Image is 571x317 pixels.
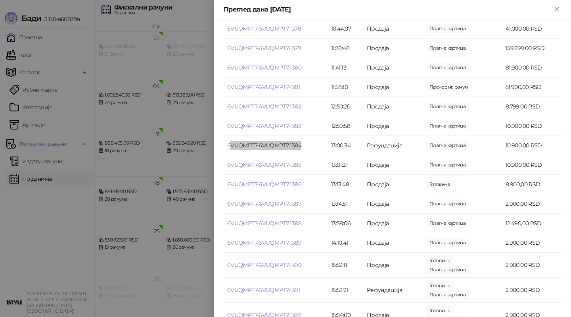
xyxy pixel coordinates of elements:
td: 11:41:13 [328,58,364,77]
a: 6VUQMPT7-6VUQMPT7-1390 [227,261,301,269]
td: 8.900,00 RSD [502,175,562,194]
a: 6VUQMPT7-6VUQMPT7-1383 [227,122,301,130]
span: 2.000,00 [426,265,469,274]
td: Продаја [364,19,423,39]
td: 12.490,00 RSD [502,214,562,233]
span: 8.900,00 [426,180,453,189]
a: 6VUQMPT7-6VUQMPT7-1382 [227,103,301,110]
button: Close [552,5,561,14]
td: Продаја [364,194,423,214]
td: Рефундација [364,278,423,303]
td: Рефундација [364,136,423,155]
td: Продаја [364,116,423,136]
a: 6VUQMPT7-6VUQMPT7-1388 [227,220,301,227]
a: 6VUQMPT7-6VUQMPT7-1387 [227,200,301,207]
td: Продаја [364,155,423,175]
span: 159.299,00 [426,44,469,52]
td: 15:52:11 [328,253,364,278]
a: 6VUQMPT7-6VUQMPT7-1386 [227,181,301,188]
td: 10.900,00 RSD [502,116,562,136]
td: 2.900,00 RSD [502,194,562,214]
td: 2.900,00 RSD [502,253,562,278]
td: 2.900,00 RSD [502,278,562,303]
span: 10.900,00 [426,141,469,150]
span: 900,00 [426,256,453,265]
td: Продаја [364,97,423,116]
a: 6VUQMPT7-6VUQMPT7-1391 [227,286,300,294]
td: 81.900,00 RSD [502,58,562,77]
a: 6VUQMPT7-6VUQMPT7-1385 [227,161,301,168]
td: 13:00:34 [328,136,364,155]
span: 8.799,00 [426,102,469,111]
td: 10.900,00 RSD [502,136,562,155]
td: 15:53:21 [328,278,364,303]
a: 6VUQMPT7-6VUQMPT7-1378 [227,25,301,32]
div: Преглед дана [DATE] [224,5,552,14]
td: 14:10:41 [328,233,364,253]
td: 11:38:48 [328,39,364,58]
a: 6VUQMPT7-6VUQMPT7-1381 [227,83,300,91]
td: 10.900,00 RSD [502,155,562,175]
td: Продаја [364,58,423,77]
td: 13:14:51 [328,194,364,214]
span: 2.000,00 [426,290,469,299]
a: 6VUQMPT7-6VUQMPT7-1379 [227,44,301,52]
td: 2.900,00 RSD [502,233,562,253]
td: Продаја [364,233,423,253]
td: Продаја [364,214,423,233]
td: Продаја [364,77,423,97]
td: 8.799,00 RSD [502,97,562,116]
td: 13:01:21 [328,155,364,175]
td: 13:13:48 [328,175,364,194]
a: 6VUQMPT7-6VUQMPT7-1384 [227,142,301,149]
span: 10.900,00 [426,122,469,130]
td: 51.900,00 RSD [502,77,562,97]
td: Продаја [364,39,423,58]
span: 51.900,00 [426,83,471,91]
td: 159.299,00 RSD [502,39,562,58]
a: 6VUQMPT7-6VUQMPT7-1389 [227,239,301,246]
span: 81.900,00 [426,63,469,72]
td: 11:58:10 [328,77,364,97]
td: 10:44:07 [328,19,364,39]
a: 6VUQMPT7-6VUQMPT7-1380 [227,64,301,71]
td: Продаја [364,253,423,278]
td: 13:58:06 [328,214,364,233]
td: 12:59:58 [328,116,364,136]
td: Продаја [364,175,423,194]
td: 12:50:20 [328,97,364,116]
td: 41.000,00 RSD [502,19,562,39]
span: 900,00 [426,281,453,290]
span: 10.900,00 [426,160,469,169]
span: 2.900,00 [426,199,469,208]
span: 41.000,00 [426,24,469,33]
span: 2.000,00 [426,306,453,315]
span: 12.490,00 [426,219,469,228]
span: 2.900,00 [426,238,469,247]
